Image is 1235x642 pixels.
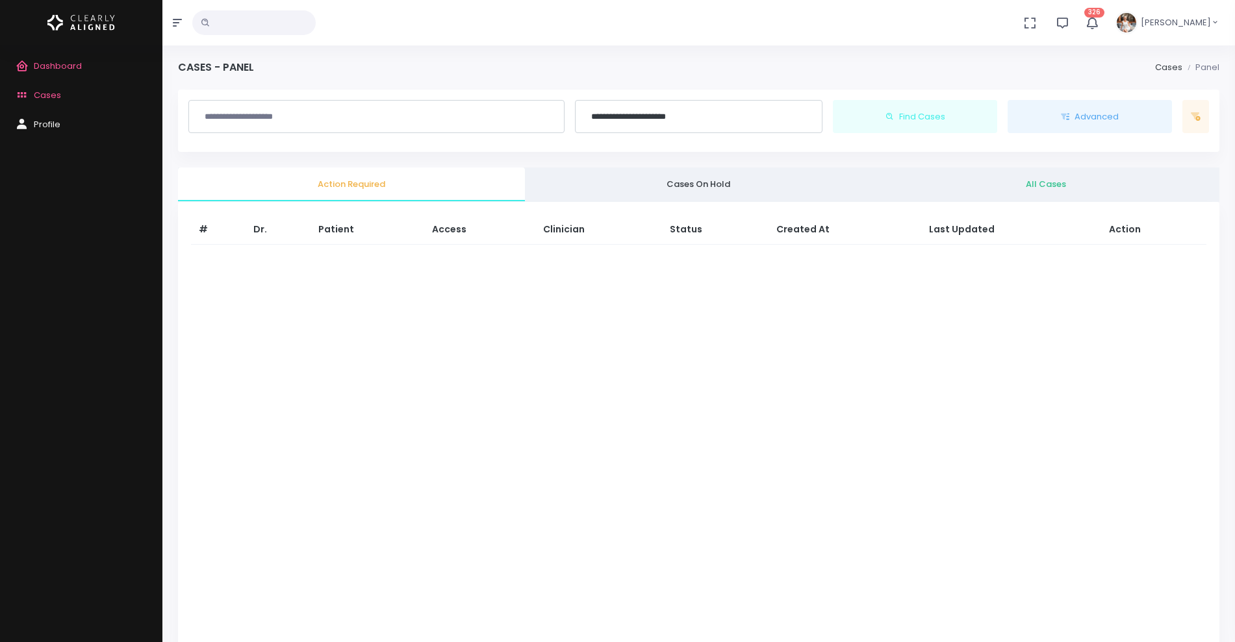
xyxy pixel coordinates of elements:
[833,100,997,134] button: Find Cases
[34,60,82,72] span: Dashboard
[34,89,61,101] span: Cases
[178,61,254,73] h4: Cases - Panel
[34,118,60,130] span: Profile
[1115,11,1138,34] img: Header Avatar
[1155,61,1182,73] a: Cases
[535,215,662,245] th: Clinician
[188,178,515,191] span: Action Required
[1182,61,1219,74] li: Panel
[921,215,1101,245] th: Last Updated
[246,215,311,245] th: Dr.
[1084,8,1104,18] span: 326
[311,215,424,245] th: Patient
[1101,215,1206,245] th: Action
[47,9,115,36] img: Logo Horizontal
[535,178,861,191] span: Cases On Hold
[1008,100,1172,134] button: Advanced
[191,215,246,245] th: #
[424,215,535,245] th: Access
[1141,16,1211,29] span: [PERSON_NAME]
[662,215,769,245] th: Status
[769,215,921,245] th: Created At
[883,178,1209,191] span: All Cases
